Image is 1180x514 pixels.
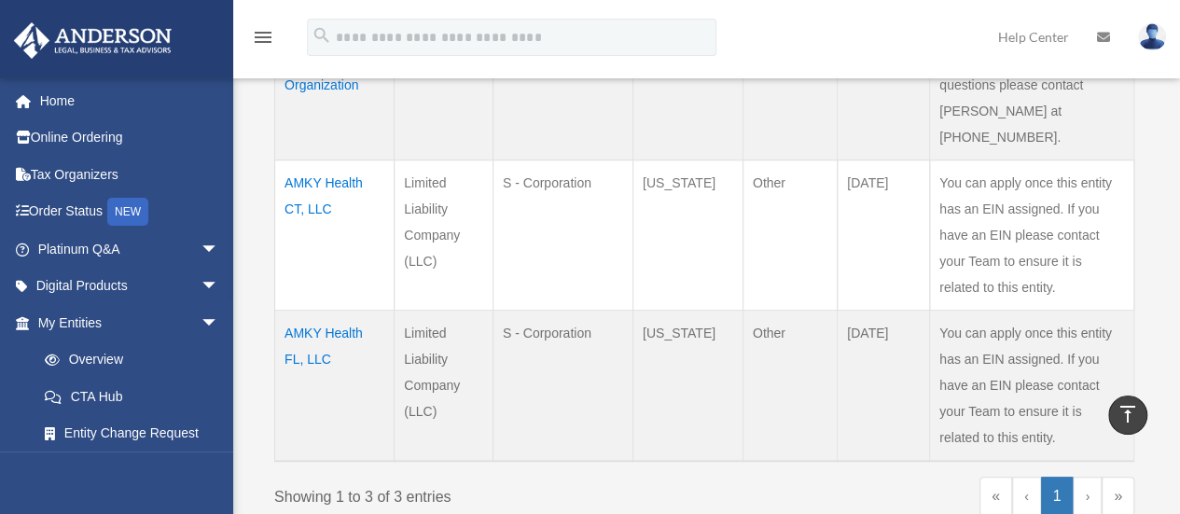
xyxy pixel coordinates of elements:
img: User Pic [1138,23,1166,50]
td: AMKY Health Charitable Organization [275,9,395,160]
a: vertical_align_top [1108,396,1147,435]
td: Non-Profit Entity [395,9,493,160]
i: menu [252,26,274,49]
a: Tax Organizers [13,156,247,193]
td: [US_STATE] [632,160,743,310]
a: Overview [26,341,229,379]
div: NEW [107,198,148,226]
td: Public Charity [493,9,632,160]
span: arrow_drop_down [201,304,238,342]
a: Digital Productsarrow_drop_down [13,268,247,305]
td: Limited Liability Company (LLC) [395,160,493,310]
i: vertical_align_top [1117,403,1139,425]
td: Other [743,160,837,310]
td: [US_STATE] [632,9,743,160]
div: Showing 1 to 3 of 3 entries [274,477,690,510]
td: You can apply once this entity has an EIN assigned. If you have an EIN please contact your Team t... [930,310,1134,461]
a: Home [13,82,247,119]
img: Anderson Advisors Platinum Portal [8,22,177,59]
a: Order StatusNEW [13,193,247,231]
a: Platinum Q&Aarrow_drop_down [13,230,247,268]
a: My Entitiesarrow_drop_down [13,304,238,341]
td: [DATE] [838,160,930,310]
td: Newtek Bank does not support this entity type. If you have questions please contact [PERSON_NAME]... [930,9,1134,160]
td: AMKY Health FL, LLC [275,310,395,461]
i: search [312,25,332,46]
td: S - Corporation [493,310,632,461]
a: Entity Change Request [26,415,238,452]
a: menu [252,33,274,49]
td: Other [743,310,837,461]
td: You can apply once this entity has an EIN assigned. If you have an EIN please contact your Team t... [930,160,1134,310]
td: S - Corporation [493,160,632,310]
td: AMKY Health CT, LLC [275,160,395,310]
a: CTA Hub [26,378,238,415]
a: Online Ordering [13,119,247,157]
span: arrow_drop_down [201,268,238,306]
span: arrow_drop_down [201,230,238,269]
td: Limited Liability Company (LLC) [395,310,493,461]
td: [US_STATE] [632,310,743,461]
td: [DATE] [838,310,930,461]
